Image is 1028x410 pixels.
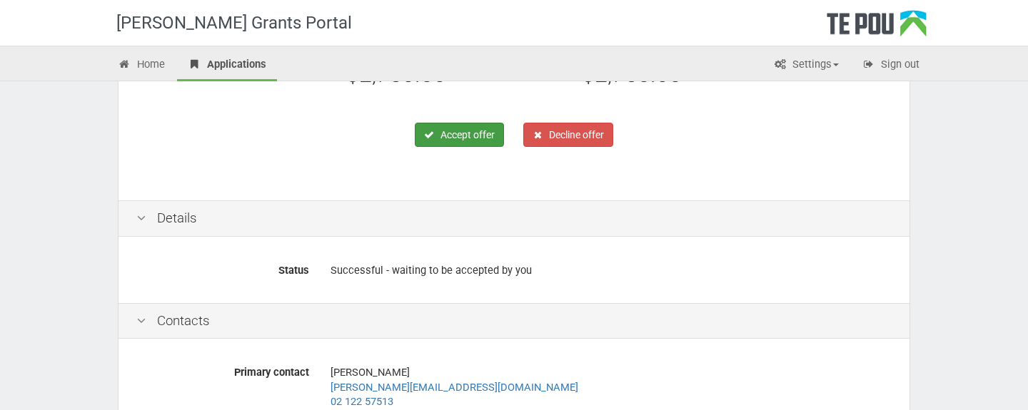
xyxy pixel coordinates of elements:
[762,50,850,81] a: Settings
[523,123,613,147] button: Decline offer
[827,10,927,46] div: Te Pou Logo
[119,303,909,339] div: Contacts
[331,395,393,408] a: 02 122 57513
[107,50,176,81] a: Home
[119,200,909,237] div: Details
[525,62,738,88] div: $2,750.00
[126,360,320,380] label: Primary contact
[177,50,277,81] a: Applications
[851,50,930,81] a: Sign out
[126,258,320,278] label: Status
[331,381,578,394] a: [PERSON_NAME][EMAIL_ADDRESS][DOMAIN_NAME]
[415,123,504,147] button: Accept offer
[290,62,503,88] div: $2,750.00
[331,258,892,283] div: Successful - waiting to be accepted by you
